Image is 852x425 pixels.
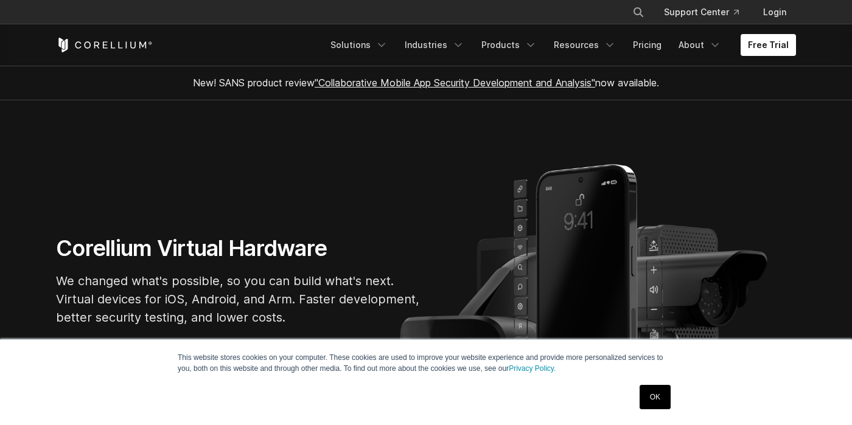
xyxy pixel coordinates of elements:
[753,1,796,23] a: Login
[654,1,749,23] a: Support Center
[56,38,153,52] a: Corellium Home
[546,34,623,56] a: Resources
[323,34,395,56] a: Solutions
[640,385,671,409] a: OK
[315,77,595,89] a: "Collaborative Mobile App Security Development and Analysis"
[474,34,544,56] a: Products
[671,34,728,56] a: About
[56,235,421,262] h1: Corellium Virtual Hardware
[741,34,796,56] a: Free Trial
[509,364,556,373] a: Privacy Policy.
[56,272,421,327] p: We changed what's possible, so you can build what's next. Virtual devices for iOS, Android, and A...
[323,34,796,56] div: Navigation Menu
[178,352,674,374] p: This website stores cookies on your computer. These cookies are used to improve your website expe...
[627,1,649,23] button: Search
[397,34,472,56] a: Industries
[193,77,659,89] span: New! SANS product review now available.
[618,1,796,23] div: Navigation Menu
[626,34,669,56] a: Pricing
